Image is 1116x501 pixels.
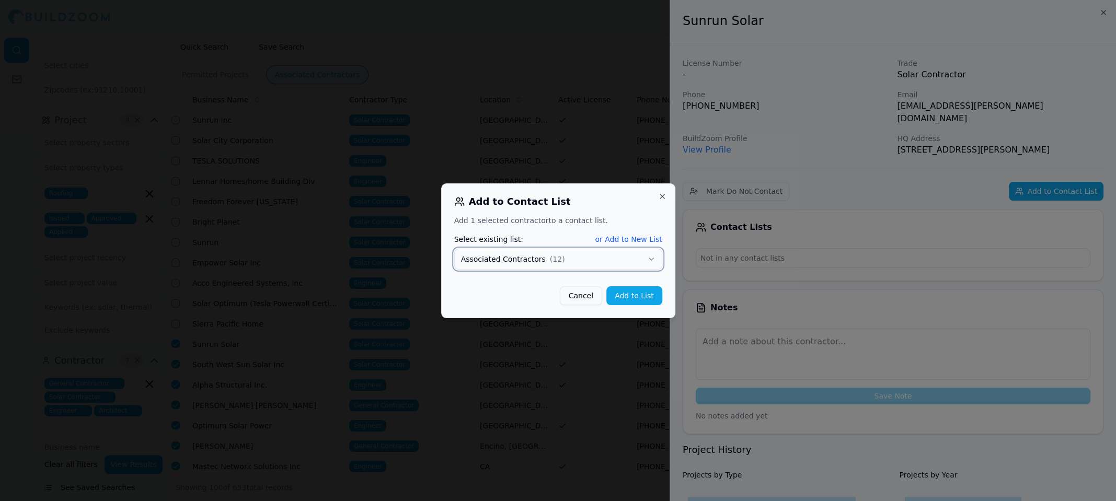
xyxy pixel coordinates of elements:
[454,196,662,207] h2: Add to Contact List
[560,286,602,305] button: Cancel
[454,215,662,226] div: Add 1 selected contractor to a contact list.
[606,286,662,305] button: Add to List
[595,234,662,244] button: or Add to New List
[454,234,523,244] span: Select existing list:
